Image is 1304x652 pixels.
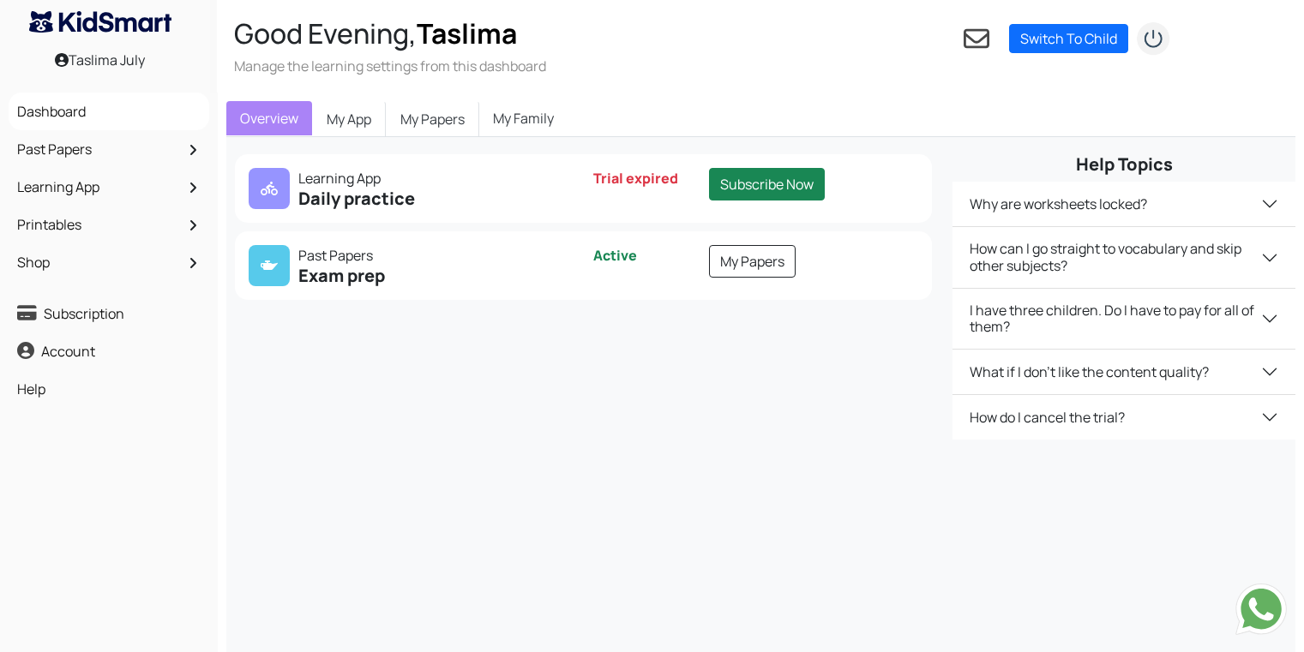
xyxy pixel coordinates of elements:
a: Learning App [13,172,205,201]
a: My Papers [386,101,479,137]
a: Subscribe Now [709,168,825,200]
h5: Help Topics [952,154,1295,175]
p: Learning App [249,168,574,188]
button: I have three children. Do I have to pay for all of them? [952,289,1295,349]
h5: Daily practice [249,188,574,209]
span: Trial expired [593,169,678,188]
h5: Exam prep [249,266,574,286]
a: My Papers [709,245,796,278]
img: Send whatsapp message to +442080035976 [1235,583,1287,635]
a: Overview [226,101,312,135]
a: My App [312,101,386,137]
h3: Manage the learning settings from this dashboard [234,57,546,75]
img: logout2.png [1136,21,1170,56]
p: Past Papers [249,245,574,266]
a: Printables [13,210,205,239]
button: What if I don't like the content quality? [952,350,1295,394]
h2: Good Evening, [234,17,546,50]
a: Shop [13,248,205,277]
a: Switch To Child [1009,24,1128,53]
a: My Family [479,101,568,135]
button: How can I go straight to vocabulary and skip other subjects? [952,227,1295,287]
a: Subscription [13,299,205,328]
span: Active [593,246,637,265]
img: KidSmart logo [29,11,171,33]
a: Dashboard [13,97,205,126]
span: Taslima [417,15,517,52]
a: Account [13,337,205,366]
a: Help [13,374,205,404]
a: Past Papers [13,135,205,164]
button: Why are worksheets locked? [952,182,1295,226]
button: How do I cancel the trial? [952,395,1295,440]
